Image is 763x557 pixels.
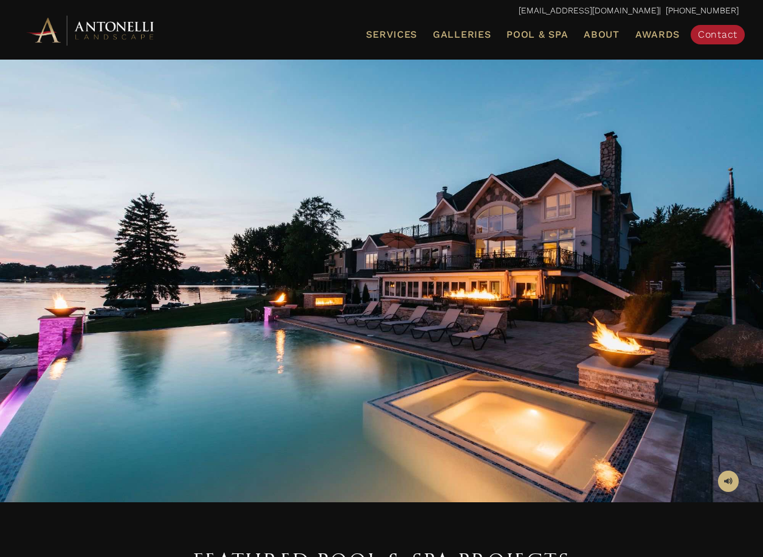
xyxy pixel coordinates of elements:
a: Pool & Spa [502,27,573,43]
span: Pool & Spa [506,29,568,40]
a: Awards [630,27,685,43]
img: Antonelli Horizontal Logo [24,13,158,47]
span: Awards [635,29,680,40]
span: Services [366,30,417,40]
span: About [584,30,620,40]
a: [EMAIL_ADDRESS][DOMAIN_NAME] [519,5,659,15]
span: Contact [698,29,737,40]
p: | [PHONE_NUMBER] [24,3,739,19]
a: About [579,27,624,43]
a: Services [361,27,422,43]
span: Galleries [433,29,491,40]
a: Galleries [428,27,495,43]
a: Contact [691,25,745,44]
